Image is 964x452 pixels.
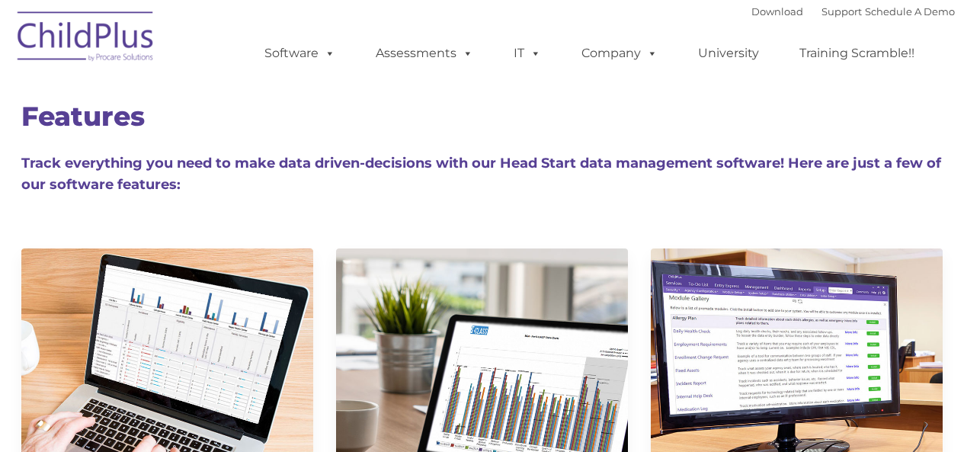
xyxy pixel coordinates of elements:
[751,5,803,18] a: Download
[360,38,488,69] a: Assessments
[751,5,955,18] font: |
[784,38,930,69] a: Training Scramble!!
[10,1,162,77] img: ChildPlus by Procare Solutions
[249,38,351,69] a: Software
[821,5,862,18] a: Support
[566,38,673,69] a: Company
[21,100,145,133] span: Features
[683,38,774,69] a: University
[865,5,955,18] a: Schedule A Demo
[498,38,556,69] a: IT
[21,155,941,193] span: Track everything you need to make data driven-decisions with our Head Start data management softw...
